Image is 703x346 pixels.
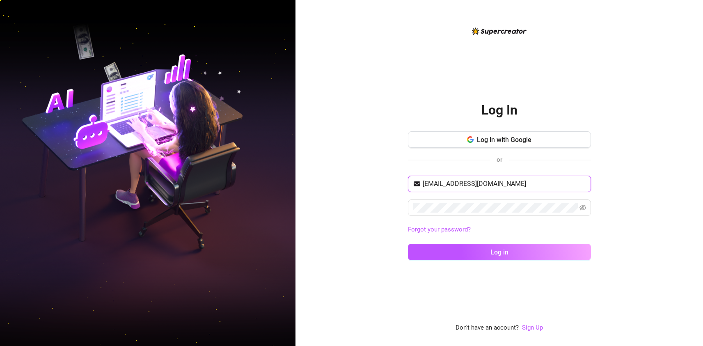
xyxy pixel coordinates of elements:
[481,102,518,119] h2: Log In
[579,204,586,211] span: eye-invisible
[490,248,508,256] span: Log in
[497,156,502,163] span: or
[408,131,591,148] button: Log in with Google
[522,323,543,333] a: Sign Up
[472,27,527,35] img: logo-BBDzfeDw.svg
[408,244,591,260] button: Log in
[408,226,471,233] a: Forgot your password?
[477,136,531,144] span: Log in with Google
[456,323,519,333] span: Don't have an account?
[423,179,586,189] input: Your email
[408,225,591,235] a: Forgot your password?
[522,324,543,331] a: Sign Up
